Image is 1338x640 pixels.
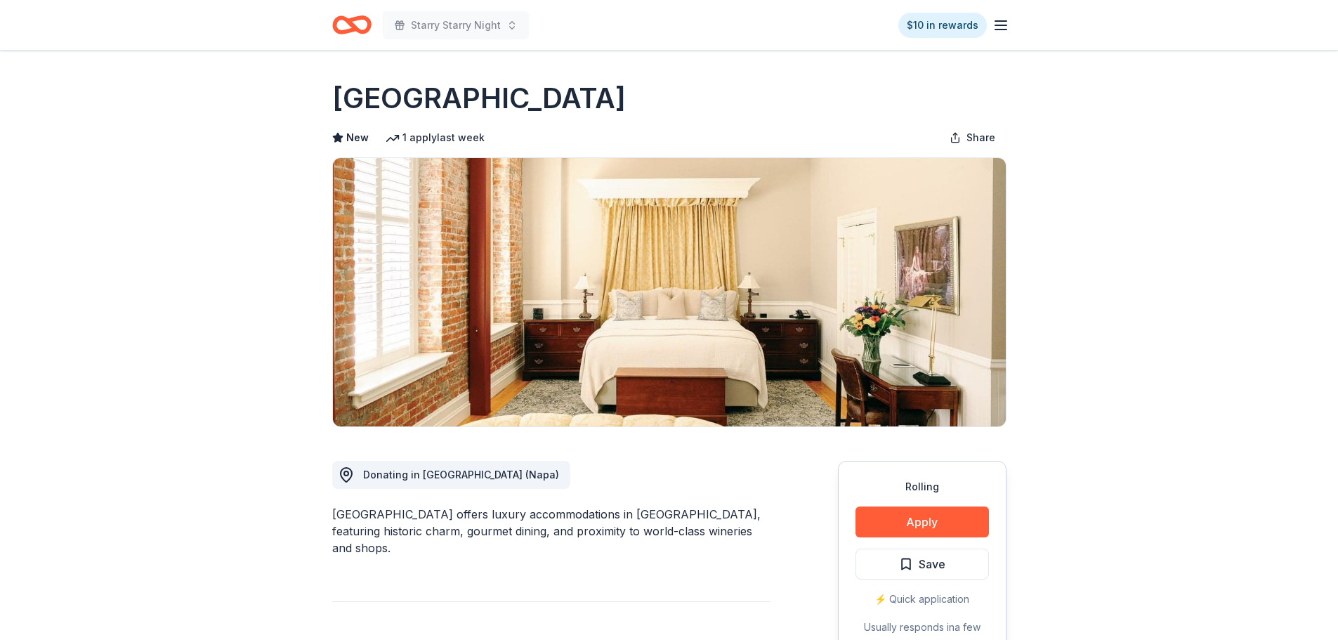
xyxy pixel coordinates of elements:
a: $10 in rewards [898,13,987,38]
div: [GEOGRAPHIC_DATA] offers luxury accommodations in [GEOGRAPHIC_DATA], featuring historic charm, go... [332,506,770,556]
span: Share [966,129,995,146]
a: Home [332,8,372,41]
button: Share [938,124,1006,152]
h1: [GEOGRAPHIC_DATA] [332,79,626,118]
button: Save [855,549,989,580]
button: Starry Starry Night [383,11,529,39]
div: 1 apply last week [386,129,485,146]
span: Starry Starry Night [411,17,501,34]
div: ⚡️ Quick application [855,591,989,608]
span: Donating in [GEOGRAPHIC_DATA] (Napa) [363,469,559,481]
button: Apply [855,507,989,537]
span: New [346,129,369,146]
img: Image for Napa River Inn [333,158,1006,426]
div: Rolling [855,478,989,495]
span: Save [919,555,945,573]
